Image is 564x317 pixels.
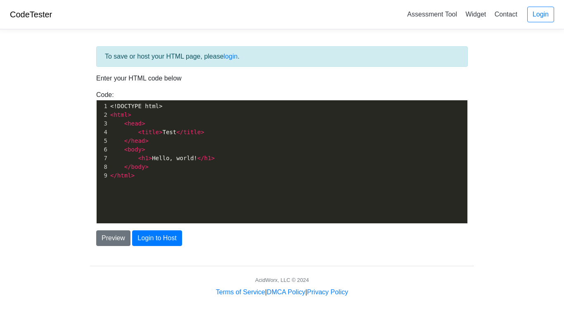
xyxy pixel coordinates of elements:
span: Test [110,129,204,135]
span: h1 [142,155,149,161]
span: title [183,129,201,135]
button: Preview [96,230,130,246]
span: </ [176,129,183,135]
div: AcidWorx, LLC © 2024 [255,276,309,284]
a: Terms of Service [216,289,265,296]
div: | | [216,287,348,297]
span: </ [110,172,117,179]
span: > [131,172,135,179]
a: DMCA Policy [267,289,305,296]
div: Code: [90,90,474,224]
div: 7 [97,154,109,163]
div: To save or host your HTML page, please . [96,46,468,67]
span: > [201,129,204,135]
div: 1 [97,102,109,111]
span: < [110,111,114,118]
span: html [114,111,128,118]
span: body [131,163,145,170]
span: > [149,155,152,161]
p: Enter your HTML code below [96,73,468,83]
span: < [138,155,141,161]
div: 8 [97,163,109,171]
a: Widget [462,7,489,21]
div: 5 [97,137,109,145]
a: login [224,53,238,60]
a: Contact [491,7,521,21]
span: <!DOCTYPE html> [110,103,162,109]
span: < [124,146,128,153]
span: Hello, world! [110,155,215,161]
span: title [142,129,159,135]
span: < [138,129,141,135]
span: </ [124,163,131,170]
span: > [128,111,131,118]
span: h1 [204,155,211,161]
span: html [117,172,131,179]
a: Privacy Policy [307,289,348,296]
div: 3 [97,119,109,128]
span: > [142,146,145,153]
span: > [211,155,214,161]
a: Assessment Tool [404,7,460,21]
div: 6 [97,145,109,154]
span: head [128,120,142,127]
span: < [124,120,128,127]
span: > [145,163,148,170]
span: > [142,120,145,127]
div: 4 [97,128,109,137]
span: head [131,137,145,144]
span: > [159,129,162,135]
a: Login [527,7,554,22]
span: body [128,146,142,153]
span: </ [197,155,204,161]
div: 9 [97,171,109,180]
div: 2 [97,111,109,119]
span: > [145,137,148,144]
span: </ [124,137,131,144]
button: Login to Host [132,230,182,246]
a: CodeTester [10,10,52,19]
